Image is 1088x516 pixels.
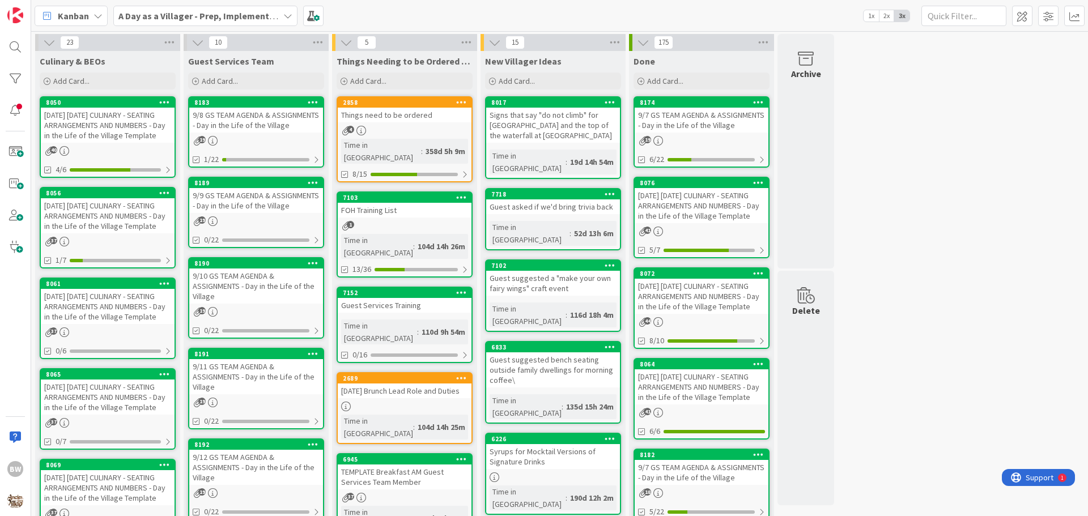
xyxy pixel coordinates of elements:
[352,263,371,275] span: 13/36
[189,178,323,213] div: 81899/9 GS TEAM AGENDA & ASSIGNMENTS - Day in the Life of the Village
[894,10,909,22] span: 3x
[634,358,770,440] a: 8064[DATE] [DATE] CULINARY - SEATING ARRANGEMENTS AND NUMBERS - Day in the Life of the Village Te...
[198,136,206,143] span: 19
[649,153,664,165] span: 6/22
[58,9,89,23] span: Kanban
[41,97,175,108] div: 8050
[571,227,617,240] div: 52d 13h 6m
[338,108,471,122] div: Things need to be ordered
[46,99,175,106] div: 8050
[189,349,323,394] div: 81919/11 GS TEAM AGENDA & ASSIGNMENTS - Day in the Life of the Village
[50,509,57,516] span: 37
[50,146,57,153] span: 40
[41,198,175,233] div: [DATE] [DATE] CULINARY - SEATING ARRANGEMENTS AND NUMBERS - Day in the Life of the Village Template
[343,455,471,463] div: 6945
[640,179,768,187] div: 8076
[486,189,620,214] div: 7718Guest asked if we'd bring trivia back
[649,335,664,347] span: 8/10
[485,341,621,424] a: 6833Guest suggested bench seating outside family dwellings for morning coffee\Time in [GEOGRAPHIC...
[41,369,175,379] div: 8065
[188,96,324,168] a: 81839/8 GS TEAM AGENDA & ASSIGNMENTS - Day in the Life of the Village1/22
[50,327,57,335] span: 37
[343,194,471,202] div: 7103
[654,36,673,49] span: 175
[41,188,175,233] div: 8056[DATE] [DATE] CULINARY - SEATING ARRANGEMENTS AND NUMBERS - Day in the Life of the Village Te...
[350,76,386,86] span: Add Card...
[486,261,620,271] div: 7102
[490,150,566,174] div: Time in [GEOGRAPHIC_DATA]
[423,145,468,157] div: 358d 5h 9m
[567,492,617,504] div: 190d 12h 2m
[56,345,66,357] span: 0/6
[635,97,768,108] div: 8174
[485,433,621,515] a: 6226Syrups for Mocktail Versions of Signature DrinksTime in [GEOGRAPHIC_DATA]:190d 12h 2m
[189,258,323,268] div: 8190
[46,189,175,197] div: 8056
[879,10,894,22] span: 2x
[486,434,620,469] div: 6226Syrups for Mocktail Versions of Signature Drinks
[198,216,206,224] span: 19
[41,379,175,415] div: [DATE] [DATE] CULINARY - SEATING ARRANGEMENTS AND NUMBERS - Day in the Life of the Village Template
[640,451,768,459] div: 8182
[46,370,175,378] div: 8065
[640,270,768,278] div: 8072
[562,400,563,413] span: :
[419,326,468,338] div: 110d 9h 54m
[352,349,367,361] span: 0/16
[189,440,323,485] div: 81929/12 GS TEAM AGENDA & ASSIGNMENTS - Day in the Life of the Village
[415,421,468,433] div: 104d 14h 25m
[635,279,768,314] div: [DATE] [DATE] CULINARY - SEATING ARRANGEMENTS AND NUMBERS - Day in the Life of the Village Template
[189,450,323,485] div: 9/12 GS TEAM AGENDA & ASSIGNMENTS - Day in the Life of the Village
[338,97,471,122] div: 2858Things need to be ordered
[490,394,562,419] div: Time in [GEOGRAPHIC_DATA]
[338,288,471,313] div: 7152Guest Services Training
[791,67,821,80] div: Archive
[634,96,770,168] a: 81749/7 GS TEAM AGENDA & ASSIGNMENTS - Day in the Life of the Village6/22
[40,278,176,359] a: 8061[DATE] [DATE] CULINARY - SEATING ARRANGEMENTS AND NUMBERS - Day in the Life of the Village Te...
[46,280,175,288] div: 8061
[644,227,651,234] span: 41
[194,179,323,187] div: 8189
[486,97,620,143] div: 8017Signs that say "do not climb" for [GEOGRAPHIC_DATA] and the top of the waterfall at [GEOGRAPH...
[486,342,620,387] div: 6833Guest suggested bench seating outside family dwellings for morning coffee\
[490,302,566,327] div: Time in [GEOGRAPHIC_DATA]
[792,304,820,317] div: Delete
[41,279,175,324] div: 8061[DATE] [DATE] CULINARY - SEATING ARRANGEMENTS AND NUMBERS - Day in the Life of the Village Te...
[189,258,323,304] div: 81909/10 GS TEAM AGENDA & ASSIGNMENTS - Day in the Life of the Village
[7,461,23,477] div: BW
[343,374,471,382] div: 2689
[337,96,473,182] a: 2858Things need to be orderedTime in [GEOGRAPHIC_DATA]:358d 5h 9m8/15
[347,221,354,228] span: 1
[338,373,471,398] div: 2689[DATE] Brunch Lead Role and Duties
[343,289,471,297] div: 7152
[347,126,354,133] span: 4
[338,203,471,218] div: FOH Training List
[338,193,471,218] div: 7103FOH Training List
[635,188,768,223] div: [DATE] [DATE] CULINARY - SEATING ARRANGEMENTS AND NUMBERS - Day in the Life of the Village Template
[649,425,660,437] span: 6/6
[40,187,176,268] a: 8056[DATE] [DATE] CULINARY - SEATING ARRANGEMENTS AND NUMBERS - Day in the Life of the Village Te...
[567,156,617,168] div: 19d 14h 54m
[649,244,660,256] span: 5/7
[490,221,569,246] div: Time in [GEOGRAPHIC_DATA]
[46,461,175,469] div: 8069
[486,108,620,143] div: Signs that say "do not climb" for [GEOGRAPHIC_DATA] and the top of the waterfall at [GEOGRAPHIC_D...
[53,76,90,86] span: Add Card...
[505,36,525,49] span: 15
[338,193,471,203] div: 7103
[189,97,323,133] div: 81839/8 GS TEAM AGENDA & ASSIGNMENTS - Day in the Life of the Village
[635,460,768,485] div: 9/7 GS TEAM AGENDA & ASSIGNMENTS - Day in the Life of the Village
[486,199,620,214] div: Guest asked if we'd bring trivia back
[7,493,23,509] img: avatar
[567,309,617,321] div: 116d 18h 4m
[635,359,768,404] div: 8064[DATE] [DATE] CULINARY - SEATING ARRANGEMENTS AND NUMBERS - Day in the Life of the Village Te...
[486,97,620,108] div: 8017
[635,450,768,485] div: 81829/7 GS TEAM AGENDA & ASSIGNMENTS - Day in the Life of the Village
[118,10,321,22] b: A Day as a Villager - Prep, Implement and Execute
[40,56,105,67] span: Culinary & BEOs
[417,326,419,338] span: :
[864,10,879,22] span: 1x
[491,99,620,106] div: 8017
[41,460,175,505] div: 8069[DATE] [DATE] CULINARY - SEATING ARRANGEMENTS AND NUMBERS - Day in the Life of the Village Te...
[204,415,219,427] span: 0/22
